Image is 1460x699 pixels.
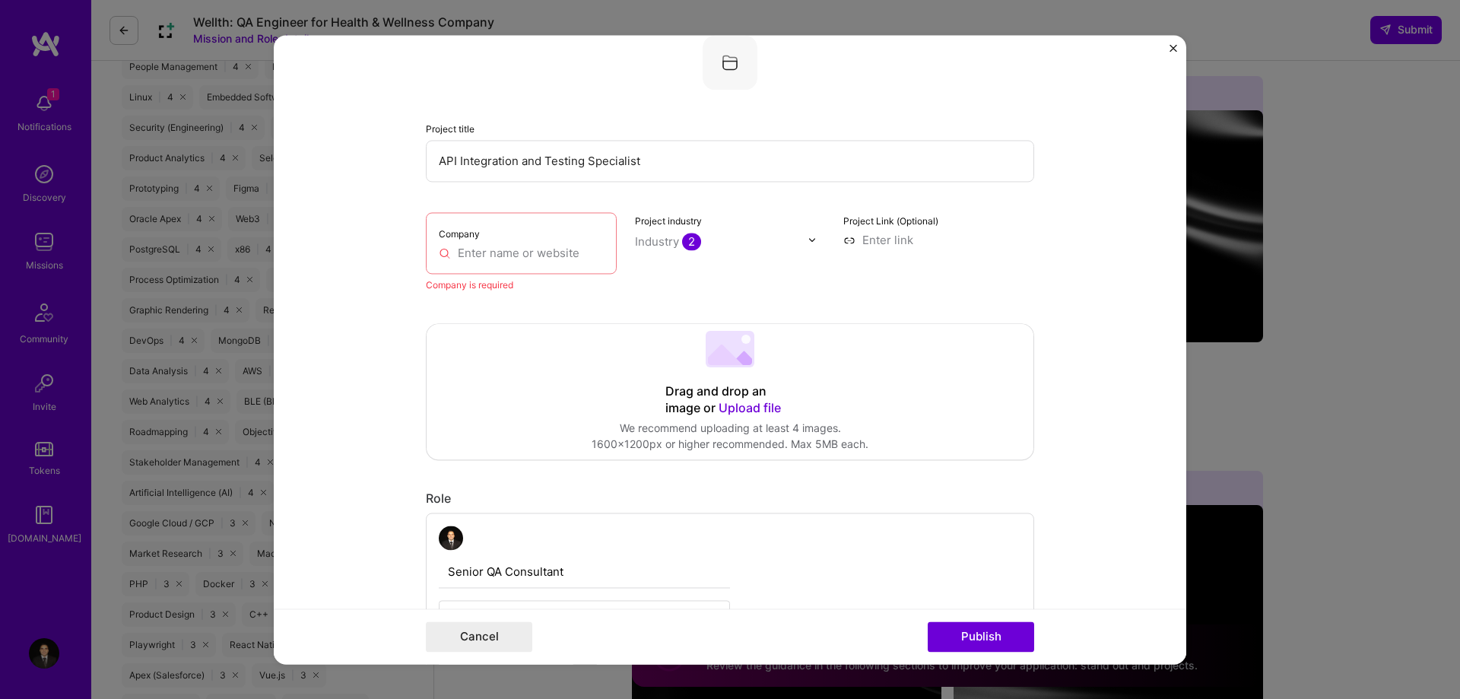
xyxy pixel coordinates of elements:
[682,233,701,250] span: 2
[719,400,781,415] span: Upload file
[439,556,730,588] input: Role Name
[426,491,1034,507] div: Role
[426,123,474,135] label: Project title
[1170,44,1177,60] button: Close
[426,323,1034,460] div: Drag and drop an image or Upload fileWe recommend uploading at least 4 images.1600x1200px or high...
[426,140,1034,182] input: Enter the name of the project
[843,232,1034,248] input: Enter link
[592,421,868,437] div: We recommend uploading at least 4 images.
[592,437,868,453] div: 1600x1200px or higher recommended. Max 5MB each.
[439,245,604,261] input: Enter name or website
[928,621,1034,652] button: Publish
[426,621,532,652] button: Cancel
[843,215,938,227] label: Project Link (Optional)
[665,383,795,417] div: Drag and drop an image or
[808,235,817,244] img: drop icon
[447,608,525,624] div: Select role type
[635,215,702,227] label: Project industry
[426,277,617,293] div: Company is required
[703,35,757,90] img: Company logo
[439,228,480,240] label: Company
[635,234,701,249] div: Industry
